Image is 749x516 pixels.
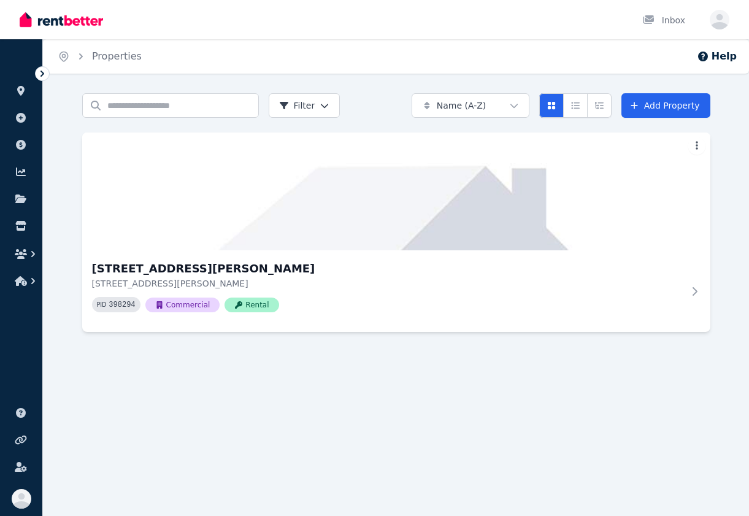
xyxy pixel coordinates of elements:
[539,93,612,118] div: View options
[688,137,705,155] button: More options
[269,93,340,118] button: Filter
[43,39,156,74] nav: Breadcrumb
[92,50,142,62] a: Properties
[82,133,710,250] img: 7-11 Mary St, Gympie
[437,99,486,112] span: Name (A-Z)
[82,133,710,332] a: 7-11 Mary St, Gympie[STREET_ADDRESS][PERSON_NAME][STREET_ADDRESS][PERSON_NAME]PID 398294Commercia...
[563,93,588,118] button: Compact list view
[20,10,103,29] img: RentBetter
[92,277,683,290] p: [STREET_ADDRESS][PERSON_NAME]
[697,49,737,64] button: Help
[145,298,220,312] span: Commercial
[225,298,278,312] span: Rental
[412,93,529,118] button: Name (A-Z)
[97,301,107,308] small: PID
[539,93,564,118] button: Card view
[109,301,135,309] code: 398294
[279,99,315,112] span: Filter
[642,14,685,26] div: Inbox
[587,93,612,118] button: Expanded list view
[92,260,683,277] h3: [STREET_ADDRESS][PERSON_NAME]
[621,93,710,118] a: Add Property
